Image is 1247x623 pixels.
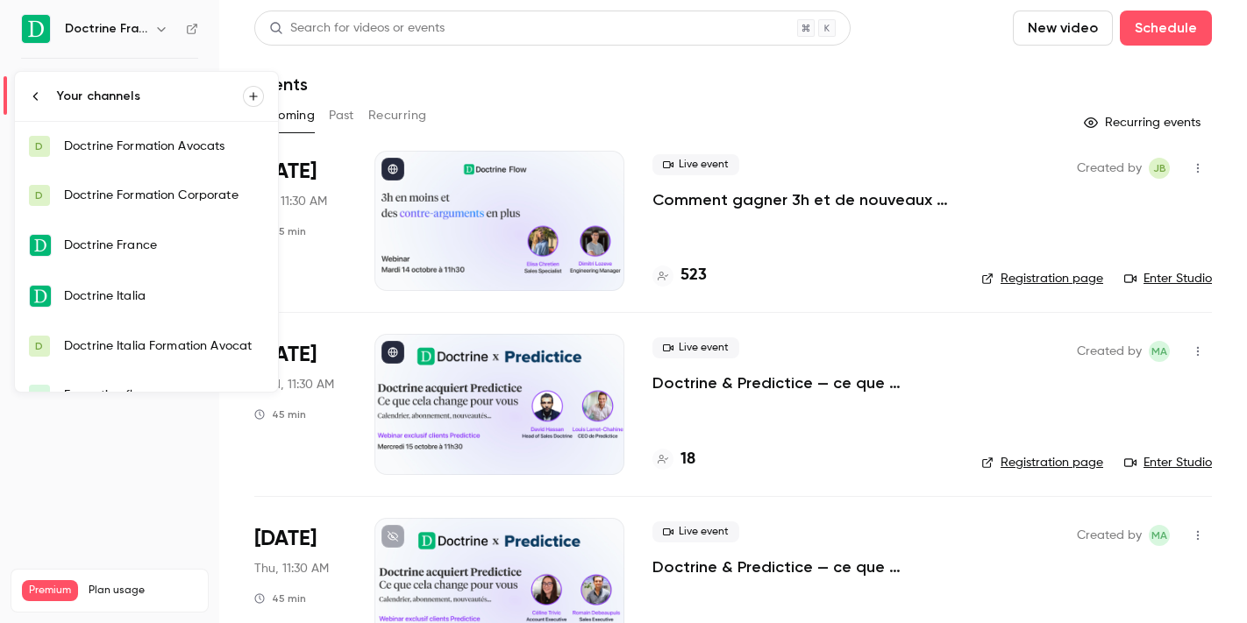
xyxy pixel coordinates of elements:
[64,386,264,404] div: Formation flow
[64,237,264,254] div: Doctrine France
[64,287,264,305] div: Doctrine Italia
[35,188,43,203] span: D
[37,387,42,403] span: F
[30,286,51,307] img: Doctrine Italia
[35,138,43,154] span: D
[57,88,243,105] div: Your channels
[64,138,264,155] div: Doctrine Formation Avocats
[64,187,264,204] div: Doctrine Formation Corporate
[35,338,43,354] span: D
[64,337,264,355] div: Doctrine Italia Formation Avocat
[30,235,51,256] img: Doctrine France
